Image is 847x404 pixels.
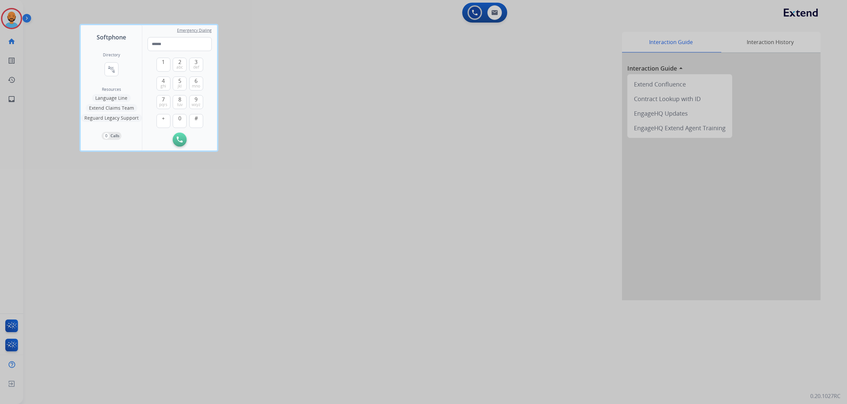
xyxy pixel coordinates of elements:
[111,133,119,139] p: Calls
[178,77,181,85] span: 5
[162,77,165,85] span: 4
[159,102,167,107] span: pqrs
[173,114,187,128] button: 0
[160,84,166,89] span: ghi
[810,392,840,400] p: 0.20.1027RC
[97,32,126,42] span: Softphone
[178,95,181,103] span: 8
[108,65,115,73] mat-icon: connect_without_contact
[156,77,170,90] button: 4ghi
[173,95,187,109] button: 8tuv
[189,77,203,90] button: 6mno
[195,114,198,122] span: #
[162,114,165,122] span: +
[178,114,181,122] span: 0
[178,84,182,89] span: jkl
[102,132,121,140] button: 0Calls
[195,58,198,66] span: 3
[92,94,131,102] button: Language Line
[177,102,183,107] span: tuv
[156,114,170,128] button: +
[156,95,170,109] button: 7pqrs
[177,28,212,33] span: Emergency Dialing
[103,52,120,58] h2: Directory
[192,102,201,107] span: wxyz
[162,95,165,103] span: 7
[189,58,203,72] button: 3def
[162,58,165,66] span: 1
[86,104,137,112] button: Extend Claims Team
[192,84,200,89] span: mno
[156,58,170,72] button: 1
[193,65,199,70] span: def
[176,65,183,70] span: abc
[189,114,203,128] button: #
[81,114,142,122] button: Reguard Legacy Support
[178,58,181,66] span: 2
[189,95,203,109] button: 9wxyz
[195,77,198,85] span: 6
[177,137,183,143] img: call-button
[173,58,187,72] button: 2abc
[173,77,187,90] button: 5jkl
[104,133,109,139] p: 0
[102,87,121,92] span: Resources
[195,95,198,103] span: 9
